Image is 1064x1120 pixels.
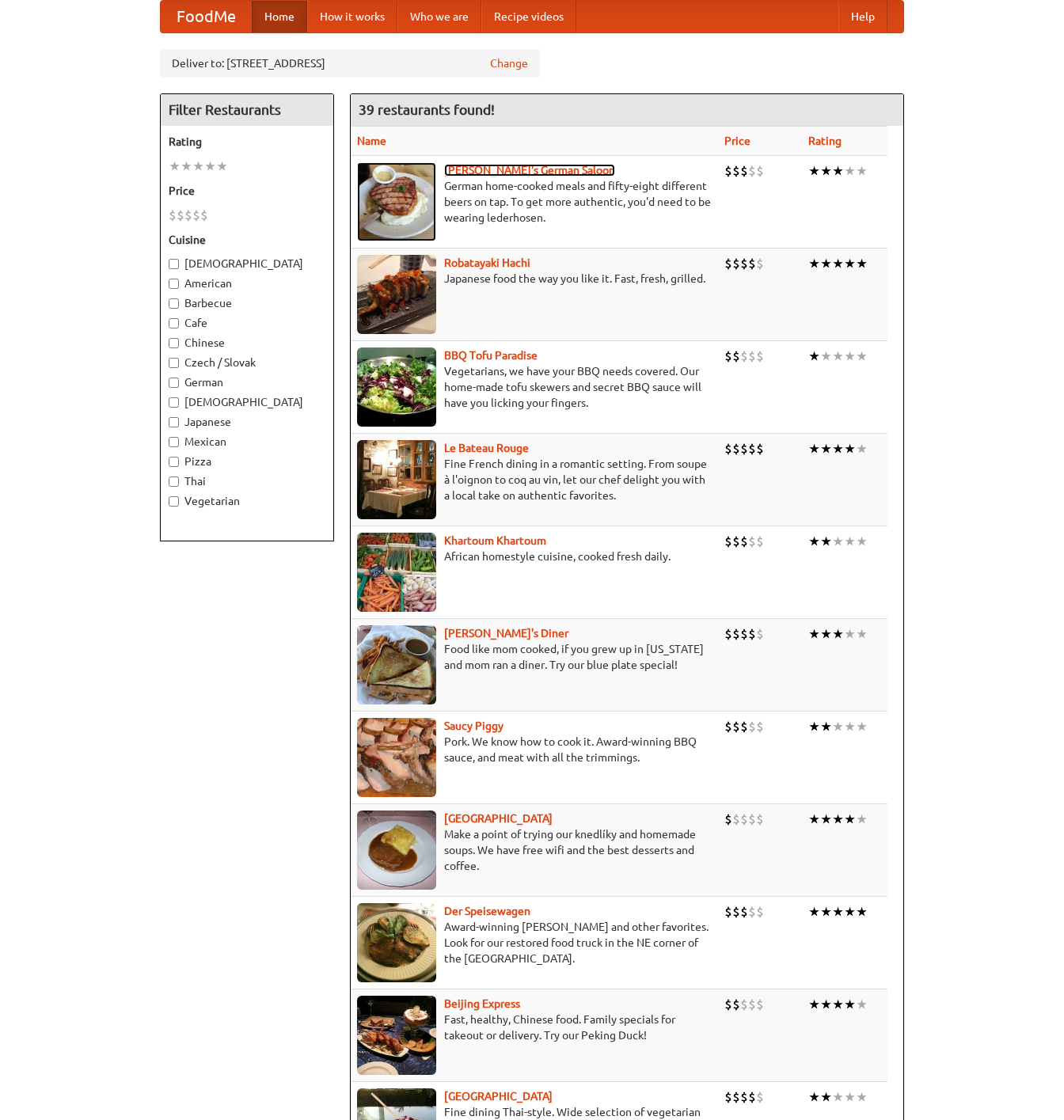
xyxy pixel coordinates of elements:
input: [DEMOGRAPHIC_DATA] [169,397,179,408]
li: $ [748,162,756,180]
b: [GEOGRAPHIC_DATA] [444,1090,553,1103]
li: ★ [844,255,856,272]
li: $ [724,440,732,457]
input: German [169,378,179,388]
li: $ [740,811,748,828]
li: ★ [856,347,868,365]
li: ★ [820,162,832,180]
li: $ [740,625,748,643]
li: ★ [844,1088,856,1106]
li: $ [748,625,756,643]
p: Japanese food the way you like it. Fast, fresh, grilled. [357,271,712,287]
li: ★ [808,718,820,735]
p: German home-cooked meals and fifty-eight different beers on tap. To get more authentic, you'd nee... [357,178,712,226]
li: $ [756,347,764,365]
li: $ [192,207,200,224]
li: ★ [808,533,820,550]
label: [DEMOGRAPHIC_DATA] [169,394,325,410]
img: speisewagen.jpg [357,903,436,982]
a: [PERSON_NAME]'s Diner [444,627,568,640]
p: African homestyle cuisine, cooked fresh daily. [357,549,712,564]
li: $ [177,207,184,224]
a: FoodMe [161,1,252,32]
img: sallys.jpg [357,625,436,704]
li: $ [732,162,740,180]
b: BBQ Tofu Paradise [444,349,538,362]
b: Le Bateau Rouge [444,442,529,454]
input: American [169,279,179,289]
li: $ [756,811,764,828]
li: $ [724,903,732,921]
li: $ [740,718,748,735]
label: Czech / Slovak [169,355,325,370]
li: ★ [832,996,844,1013]
li: $ [732,255,740,272]
img: czechpoint.jpg [357,811,436,890]
a: How it works [307,1,397,32]
li: $ [756,718,764,735]
li: $ [756,533,764,550]
li: $ [732,533,740,550]
a: Beijing Express [444,997,520,1010]
li: ★ [808,996,820,1013]
li: ★ [808,255,820,272]
a: Der Speisewagen [444,905,530,917]
label: Japanese [169,414,325,430]
div: Deliver to: [STREET_ADDRESS] [160,49,540,78]
li: ★ [844,162,856,180]
label: Pizza [169,454,325,469]
a: [PERSON_NAME]'s German Saloon [444,164,615,177]
li: $ [732,347,740,365]
p: Food like mom cooked, if you grew up in [US_STATE] and mom ran a diner. Try our blue plate special! [357,641,712,673]
li: $ [200,207,208,224]
li: $ [732,1088,740,1106]
li: ★ [856,440,868,457]
a: Name [357,135,386,147]
li: $ [740,347,748,365]
a: Price [724,135,750,147]
a: Home [252,1,307,32]
li: ★ [832,625,844,643]
p: Fast, healthy, Chinese food. Family specials for takeout or delivery. Try our Peking Duck! [357,1012,712,1043]
img: khartoum.jpg [357,533,436,612]
li: $ [748,903,756,921]
input: Czech / Slovak [169,358,179,368]
li: $ [740,1088,748,1106]
li: $ [756,625,764,643]
li: ★ [832,162,844,180]
input: Cafe [169,318,179,328]
li: $ [724,1088,732,1106]
b: Robatayaki Hachi [444,256,530,269]
li: $ [740,903,748,921]
b: [GEOGRAPHIC_DATA] [444,812,553,825]
li: ★ [820,533,832,550]
li: $ [732,811,740,828]
li: ★ [856,255,868,272]
li: $ [740,996,748,1013]
a: Help [838,1,887,32]
li: ★ [844,811,856,828]
li: ★ [820,440,832,457]
a: Saucy Piggy [444,719,503,732]
label: Vegetarian [169,493,325,509]
a: Khartoum Khartoum [444,534,546,547]
li: ★ [856,162,868,180]
li: $ [732,440,740,457]
li: ★ [808,162,820,180]
a: Change [490,55,528,71]
li: ★ [832,347,844,365]
li: ★ [180,158,192,175]
li: $ [748,1088,756,1106]
label: Thai [169,473,325,489]
li: $ [748,347,756,365]
li: ★ [856,718,868,735]
li: $ [756,903,764,921]
li: ★ [832,440,844,457]
li: ★ [204,158,216,175]
li: $ [748,440,756,457]
li: $ [169,207,177,224]
p: Fine French dining in a romantic setting. From soupe à l'oignon to coq au vin, let our chef delig... [357,456,712,503]
img: beijing.jpg [357,996,436,1075]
